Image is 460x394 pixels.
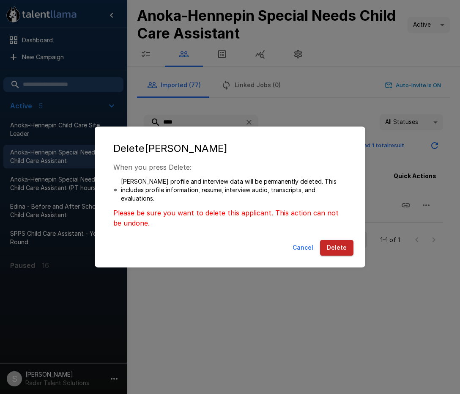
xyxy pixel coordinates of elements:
button: Delete [320,240,353,256]
h2: Delete [PERSON_NAME] [103,135,357,162]
button: Cancel [289,240,317,256]
p: When you press Delete: [113,162,347,172]
p: [PERSON_NAME] profile and interview data will be permanently deleted. This includes profile infor... [121,177,347,203]
p: Please be sure you want to delete this applicant. This action can not be undone. [113,208,347,228]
